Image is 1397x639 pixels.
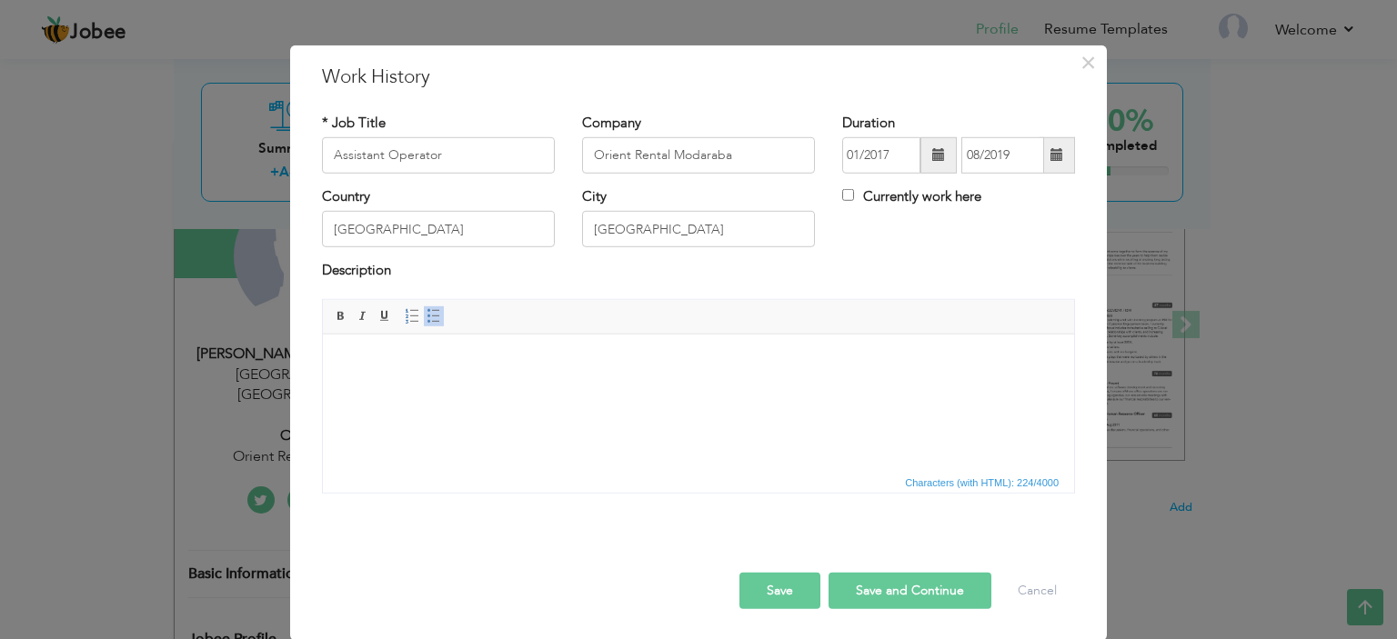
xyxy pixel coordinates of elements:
[322,63,1075,90] h3: Work History
[901,474,1064,491] div: Statistics
[1000,573,1075,609] button: Cancel
[842,137,920,174] input: From
[961,137,1044,174] input: Present
[829,573,991,609] button: Save and Continue
[582,113,641,132] label: Company
[842,187,981,206] label: Currently work here
[424,306,444,326] a: Insert/Remove Bulleted List
[353,306,373,326] a: Italic
[322,261,391,280] label: Description
[842,113,895,132] label: Duration
[1080,45,1096,78] span: ×
[375,306,395,326] a: Underline
[322,113,386,132] label: * Job Title
[739,573,820,609] button: Save
[331,306,351,326] a: Bold
[842,189,854,201] input: Currently work here
[322,187,370,206] label: Country
[402,306,422,326] a: Insert/Remove Numbered List
[323,330,1074,466] iframe: Rich Text Editor, workEditor
[1073,47,1102,76] button: Close
[901,474,1062,491] span: Characters (with HTML): 224/4000
[582,187,607,206] label: City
